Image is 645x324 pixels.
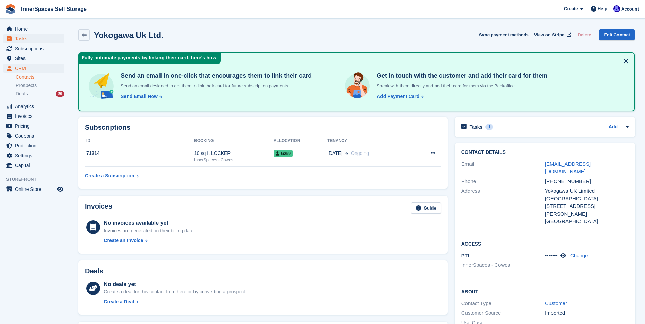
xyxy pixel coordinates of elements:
[531,29,573,40] a: View on Stripe
[104,237,195,244] a: Create an Invoice
[15,111,56,121] span: Invoices
[564,5,578,12] span: Create
[85,172,134,179] div: Create a Subscription
[16,90,64,97] a: Deals 26
[194,150,274,157] div: 10 sq ft LOCKER
[104,219,195,227] div: No invoices available yet
[104,280,246,288] div: No deals yet
[3,24,64,34] a: menu
[3,131,64,141] a: menu
[485,124,493,130] div: 1
[274,136,327,146] th: Allocation
[3,151,64,160] a: menu
[545,309,629,317] div: Imported
[461,309,545,317] div: Customer Source
[3,111,64,121] a: menu
[104,227,195,234] div: Invoices are generated on their billing date.
[3,184,64,194] a: menu
[374,93,424,100] a: Add Payment Card
[15,121,56,131] span: Pricing
[534,32,564,38] span: View on Stripe
[598,5,607,12] span: Help
[85,267,103,275] h2: Deals
[545,300,567,306] a: Customer
[274,150,293,157] span: G259
[118,83,312,89] p: Send an email designed to get them to link their card for future subscription payments.
[545,218,629,226] div: [GEOGRAPHIC_DATA]
[194,157,274,163] div: InnerSpaces - Cowes
[327,136,412,146] th: Tenancy
[545,187,629,195] div: Yokogawa UK Limited
[15,161,56,170] span: Capital
[85,150,194,157] div: 71214
[16,91,28,97] span: Deals
[5,4,16,14] img: stora-icon-8386f47178a22dfd0bd8f6a31ec36ba5ce8667c1dd55bd0f319d3a0aa187defe.svg
[343,72,371,100] img: get-in-touch-e3e95b6451f4e49772a6039d3abdde126589d6f45a760754adfa51be33bf0f70.svg
[461,288,629,295] h2: About
[6,176,68,183] span: Storefront
[461,300,545,307] div: Contact Type
[609,123,618,131] a: Add
[377,93,419,100] div: Add Payment Card
[3,102,64,111] a: menu
[461,150,629,155] h2: Contact Details
[16,82,64,89] a: Prospects
[15,151,56,160] span: Settings
[104,288,246,295] div: Create a deal for this contact from here or by converting a prospect.
[575,29,594,40] button: Delete
[15,102,56,111] span: Analytics
[85,124,441,131] h2: Subscriptions
[15,54,56,63] span: Sites
[545,178,629,185] div: [PHONE_NUMBER]
[374,83,547,89] p: Speak with them directly and add their card for them via the Backoffice.
[104,298,134,305] div: Create a Deal
[15,24,56,34] span: Home
[104,237,143,244] div: Create an Invoice
[79,53,221,64] div: Fully automate payments by linking their card, here's how:
[18,3,89,15] a: InnerSpaces Self Storage
[3,64,64,73] a: menu
[15,131,56,141] span: Coupons
[570,253,588,258] a: Change
[85,169,139,182] a: Create a Subscription
[15,184,56,194] span: Online Store
[374,72,547,80] h4: Get in touch with the customer and add their card for them
[94,31,164,40] h2: Yokogawa Uk Ltd.
[545,253,558,258] span: •••••••
[104,298,246,305] a: Create a Deal
[15,141,56,150] span: Protection
[3,34,64,43] a: menu
[15,64,56,73] span: CRM
[461,178,545,185] div: Phone
[470,124,483,130] h2: Tasks
[461,261,545,269] li: InnerSpaces - Cowes
[411,202,441,214] a: Guide
[479,29,529,40] button: Sync payment methods
[85,202,112,214] h2: Invoices
[545,195,629,203] div: [GEOGRAPHIC_DATA]
[3,141,64,150] a: menu
[56,91,64,97] div: 26
[3,54,64,63] a: menu
[351,150,369,156] span: Ongoing
[15,34,56,43] span: Tasks
[15,44,56,53] span: Subscriptions
[3,44,64,53] a: menu
[327,150,342,157] span: [DATE]
[118,72,312,80] h4: Send an email in one-click that encourages them to link their card
[545,202,629,218] div: [STREET_ADDRESS][PERSON_NAME]
[3,121,64,131] a: menu
[599,29,635,40] a: Edit Contact
[461,240,629,247] h2: Access
[56,185,64,193] a: Preview store
[621,6,639,13] span: Account
[87,72,115,100] img: send-email-b5881ef4c8f827a638e46e229e590028c7e36e3a6c99d2365469aff88783de13.svg
[461,187,545,226] div: Address
[194,136,274,146] th: Booking
[3,161,64,170] a: menu
[121,93,158,100] div: Send Email Now
[545,161,591,175] a: [EMAIL_ADDRESS][DOMAIN_NAME]
[613,5,620,12] img: Russell Harding
[85,136,194,146] th: ID
[461,160,545,176] div: Email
